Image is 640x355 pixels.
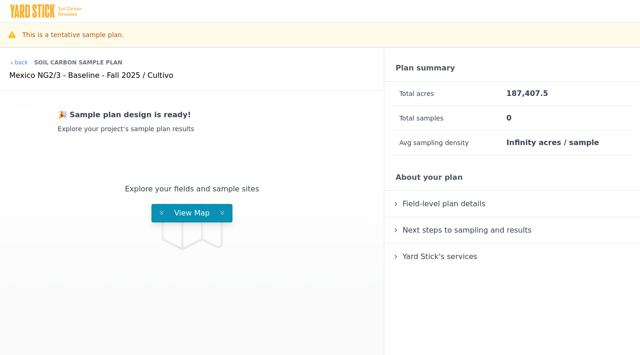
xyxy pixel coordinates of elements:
div: About your plan [384,165,640,191]
td: 0 [506,106,633,131]
a: back [9,59,28,66]
th: Total samples [392,106,506,131]
summary: Yard Stick's services [392,251,633,262]
summary: Field-level plan details [392,198,633,209]
div: Soil Carbon Sample Plan [34,55,123,70]
th: Total acres [392,82,506,106]
button: View Map [151,204,232,222]
div: 🎉 Sample plan design is ready! [58,109,326,120]
span: Next steps to sampling and results [401,224,533,236]
td: 187,407.5 [506,82,633,106]
div: Plan summary [384,55,640,82]
div: Mexico NG2/3 - Baseline - Fall 2025 / Cultivo [9,70,375,81]
summary: Next steps to sampling and results [392,225,633,236]
div: Explore your fields and sample sites [125,184,259,195]
td: Infinity acres / sample [506,131,633,155]
div: Explore your project’s sample plan results [58,124,326,133]
div: This is a tentative sample plan. [22,30,124,39]
th: Avg sampling density [392,131,506,155]
span: Field-level plan details [401,197,487,210]
span: View Map [167,209,217,217]
img: Yard Stick Logo [9,4,82,19]
span: Yard Stick's services [401,250,479,263]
